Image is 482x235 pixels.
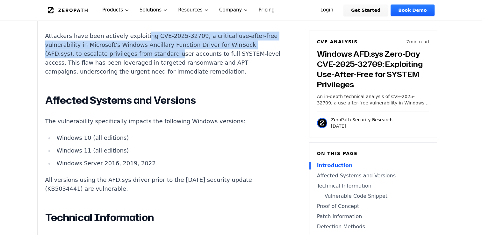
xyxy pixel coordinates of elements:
a: Affected Systems and Versions [317,172,429,180]
a: Detection Methods [317,223,429,231]
li: Windows 10 (all editions) [54,133,282,142]
a: Book Demo [391,4,434,16]
a: Get Started [343,4,388,16]
p: Attackers have been actively exploiting CVE-2025-32709, a critical use-after-free vulnerability i... [45,32,282,76]
a: Vulnerable Code Snippet [317,192,429,200]
a: Login [313,4,341,16]
h2: Affected Systems and Versions [45,94,282,107]
h2: Technical Information [45,211,282,224]
a: Proof of Concept [317,203,429,210]
p: [DATE] [331,123,393,129]
img: ZeroPath Security Research [317,118,327,128]
h6: On this page [317,150,429,157]
p: ZeroPath Security Research [331,117,393,123]
p: An in-depth technical analysis of CVE-2025-32709, a use-after-free vulnerability in Windows Ancil... [317,93,429,106]
p: 7 min read [406,39,429,45]
p: All versions using the AFD.sys driver prior to the [DATE] security update (KB5034441) are vulnera... [45,175,282,193]
h2: Introduction [45,9,282,21]
li: Windows 11 (all editions) [54,146,282,155]
a: Technical Information [317,182,429,190]
h3: Windows AFD.sys Zero-Day CVE-2025-32709: Exploiting Use-After-Free for SYSTEM Privileges [317,49,429,89]
h6: CVE Analysis [317,39,358,45]
a: Patch Information [317,213,429,220]
p: The vulnerability specifically impacts the following Windows versions: [45,117,282,126]
a: Introduction [317,162,429,169]
li: Windows Server 2016, 2019, 2022 [54,159,282,168]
